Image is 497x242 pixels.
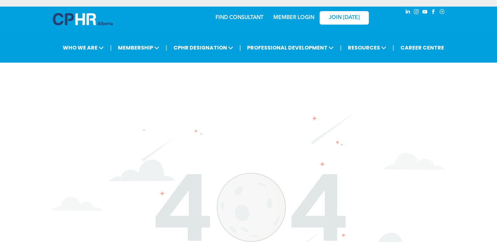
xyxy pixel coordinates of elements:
li: | [340,41,342,54]
a: FIND CONSULTANT [215,15,263,20]
a: linkedin [404,8,412,17]
li: | [166,41,167,54]
a: youtube [421,8,429,17]
a: JOIN [DATE] [320,11,369,25]
li: | [110,41,112,54]
a: facebook [430,8,437,17]
a: CAREER CENTRE [398,42,446,54]
li: | [239,41,241,54]
span: JOIN [DATE] [329,15,360,21]
img: A blue and white logo for cp alberta [53,13,113,25]
a: MEMBER LOGIN [273,15,314,20]
span: PROFESSIONAL DEVELOPMENT [245,42,336,54]
span: MEMBERSHIP [116,42,161,54]
a: instagram [413,8,420,17]
span: WHO WE ARE [61,42,106,54]
span: CPHR DESIGNATION [171,42,235,54]
li: | [393,41,394,54]
a: Social network [439,8,446,17]
span: RESOURCES [346,42,388,54]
